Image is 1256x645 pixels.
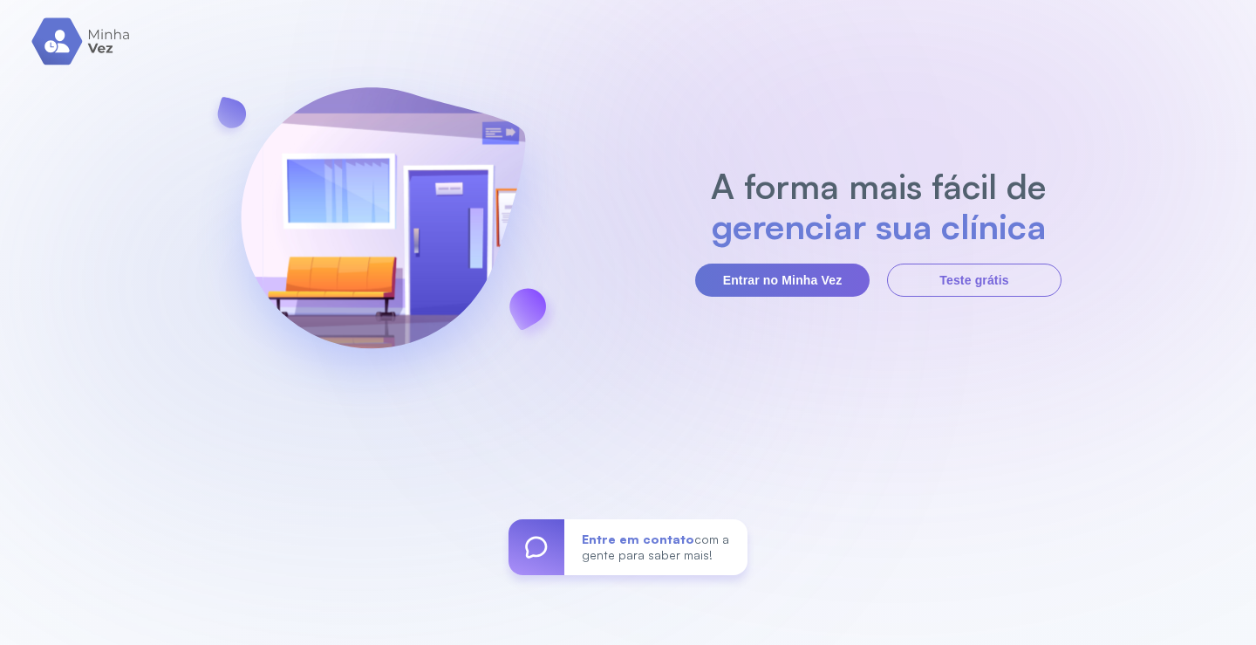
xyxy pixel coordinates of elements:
[31,17,132,65] img: logo.svg
[702,166,1055,206] h2: A forma mais fácil de
[887,264,1061,297] button: Teste grátis
[195,41,571,421] img: banner-login.svg
[509,519,747,575] a: Entre em contatocom a gente para saber mais!
[582,532,694,546] span: Entre em contato
[564,519,747,575] div: com a gente para saber mais!
[702,206,1055,246] h2: gerenciar sua clínica
[695,264,870,297] button: Entrar no Minha Vez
